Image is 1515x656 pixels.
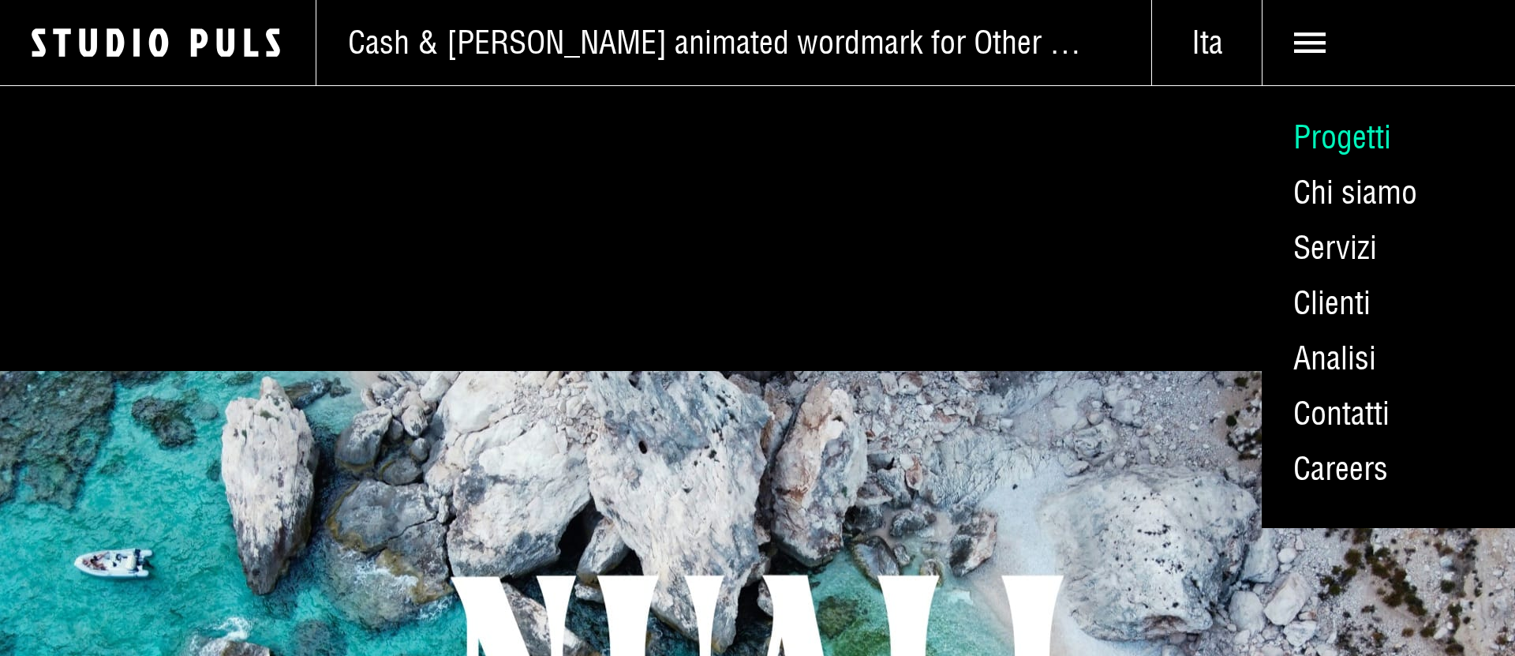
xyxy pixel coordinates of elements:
[1262,165,1515,220] a: Chi siamo
[348,23,1090,62] span: Cash & [PERSON_NAME] animated wordmark for Other matches the flow and pour of a bottle of wine
[1262,441,1515,497] a: Careers
[1262,220,1515,276] a: Servizi
[1262,276,1515,331] a: Clienti
[1152,23,1262,62] span: Ita
[1262,110,1515,165] a: Progetti
[1262,386,1515,441] a: Contatti
[1262,331,1515,386] a: Analisi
